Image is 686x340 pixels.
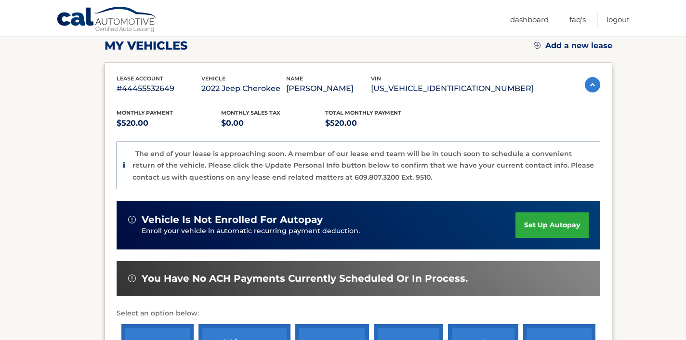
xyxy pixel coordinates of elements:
p: Select an option below: [117,308,600,319]
span: vehicle [201,75,225,82]
span: You have no ACH payments currently scheduled or in process. [142,273,468,285]
span: lease account [117,75,163,82]
p: $520.00 [325,117,430,130]
span: vin [371,75,381,82]
a: Add a new lease [534,41,612,51]
a: Cal Automotive [56,6,158,34]
a: set up autopay [515,212,589,238]
img: alert-white.svg [128,216,136,223]
a: Dashboard [510,12,549,27]
p: $0.00 [221,117,326,130]
p: $520.00 [117,117,221,130]
h2: my vehicles [105,39,188,53]
img: accordion-active.svg [585,77,600,92]
a: Logout [607,12,630,27]
img: add.svg [534,42,541,49]
p: Enroll your vehicle in automatic recurring payment deduction. [142,226,515,236]
a: FAQ's [569,12,586,27]
p: 2022 Jeep Cherokee [201,82,286,95]
span: Monthly sales Tax [221,109,280,116]
span: Total Monthly Payment [325,109,401,116]
p: [US_VEHICLE_IDENTIFICATION_NUMBER] [371,82,534,95]
p: [PERSON_NAME] [286,82,371,95]
span: Monthly Payment [117,109,173,116]
img: alert-white.svg [128,275,136,282]
span: vehicle is not enrolled for autopay [142,214,323,226]
span: name [286,75,303,82]
p: The end of your lease is approaching soon. A member of our lease end team will be in touch soon t... [132,149,594,182]
p: #44455532649 [117,82,201,95]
